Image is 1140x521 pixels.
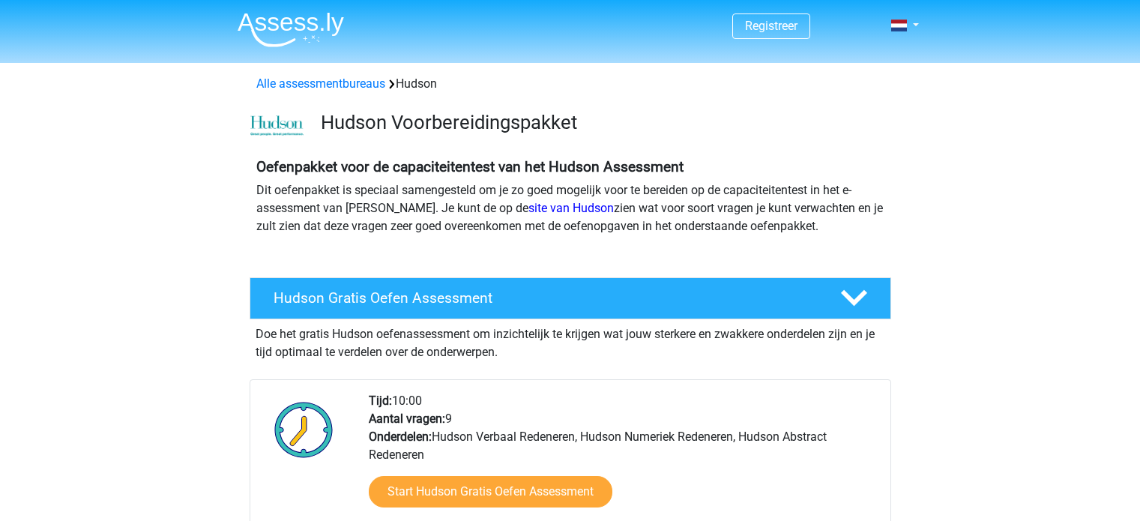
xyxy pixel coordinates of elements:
b: Tijd: [369,394,392,408]
b: Aantal vragen: [369,412,445,426]
h3: Hudson Voorbereidingspakket [321,111,879,134]
h4: Hudson Gratis Oefen Assessment [274,289,816,307]
div: Hudson [250,75,890,93]
div: Doe het gratis Hudson oefenassessment om inzichtelijk te krijgen wat jouw sterkere en zwakkere on... [250,319,891,361]
a: Registreer [745,19,797,33]
p: Dit oefenpakket is speciaal samengesteld om je zo goed mogelijk voor te bereiden op de capaciteit... [256,181,884,235]
a: site van Hudson [528,201,614,215]
a: Alle assessmentbureaus [256,76,385,91]
img: cefd0e47479f4eb8e8c001c0d358d5812e054fa8.png [250,115,304,136]
b: Oefenpakket voor de capaciteitentest van het Hudson Assessment [256,158,684,175]
a: Hudson Gratis Oefen Assessment [244,277,897,319]
b: Onderdelen: [369,430,432,444]
img: Assessly [238,12,344,47]
a: Start Hudson Gratis Oefen Assessment [369,476,612,508]
img: Klok [266,392,342,467]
